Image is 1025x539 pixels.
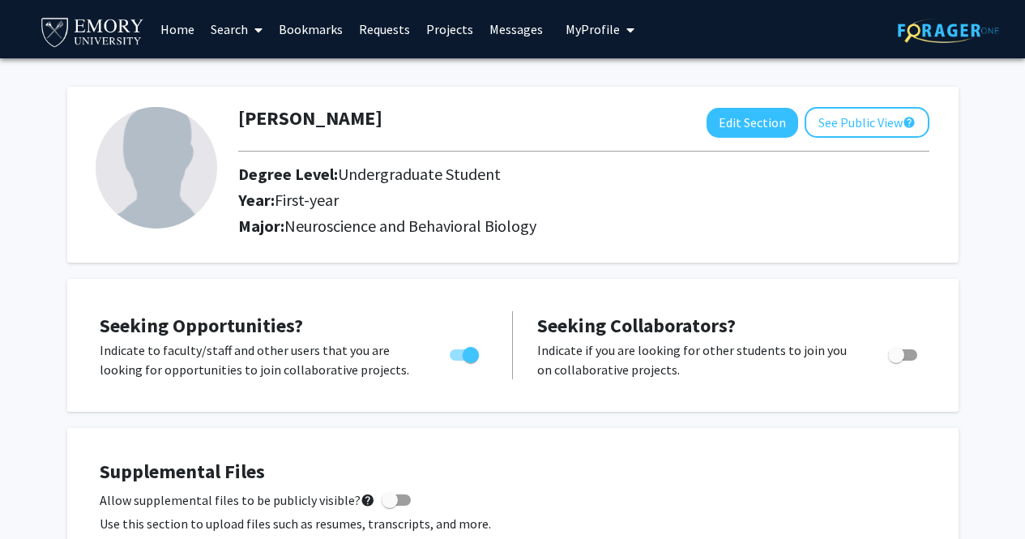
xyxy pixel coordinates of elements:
[284,216,536,236] span: Neuroscience and Behavioral Biology
[152,1,203,58] a: Home
[238,216,929,236] h2: Major:
[100,460,926,484] h4: Supplemental Files
[39,13,147,49] img: Emory University Logo
[566,21,620,37] span: My Profile
[903,113,916,132] mat-icon: help
[271,1,351,58] a: Bookmarks
[805,107,929,138] button: See Public View
[351,1,418,58] a: Requests
[882,340,926,365] div: Toggle
[898,18,999,43] img: ForagerOne Logo
[100,313,303,338] span: Seeking Opportunities?
[238,165,626,184] h2: Degree Level:
[203,1,271,58] a: Search
[481,1,551,58] a: Messages
[275,190,339,210] span: First-year
[100,340,419,379] p: Indicate to faculty/staff and other users that you are looking for opportunities to join collabor...
[238,107,382,130] h1: [PERSON_NAME]
[100,490,375,510] span: Allow supplemental files to be publicly visible?
[418,1,481,58] a: Projects
[96,107,217,229] img: Profile Picture
[361,490,375,510] mat-icon: help
[443,340,488,365] div: Toggle
[238,190,626,210] h2: Year:
[707,108,798,138] button: Edit Section
[537,340,857,379] p: Indicate if you are looking for other students to join you on collaborative projects.
[12,466,69,527] iframe: Chat
[338,164,501,184] span: Undergraduate Student
[537,313,736,338] span: Seeking Collaborators?
[100,514,926,533] p: Use this section to upload files such as resumes, transcripts, and more.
